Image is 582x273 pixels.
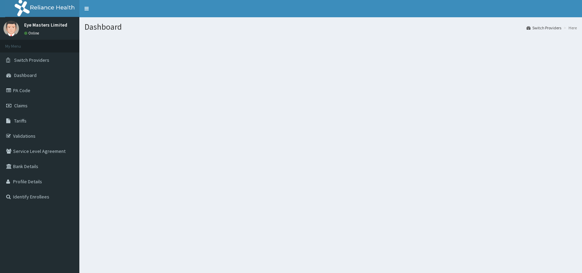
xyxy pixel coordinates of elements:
[24,22,67,27] p: Eye Masters Limited
[3,21,19,36] img: User Image
[526,25,561,31] a: Switch Providers
[85,22,577,31] h1: Dashboard
[562,25,577,31] li: Here
[14,118,27,124] span: Tariffs
[24,31,41,36] a: Online
[14,103,28,109] span: Claims
[14,57,49,63] span: Switch Providers
[14,72,37,78] span: Dashboard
